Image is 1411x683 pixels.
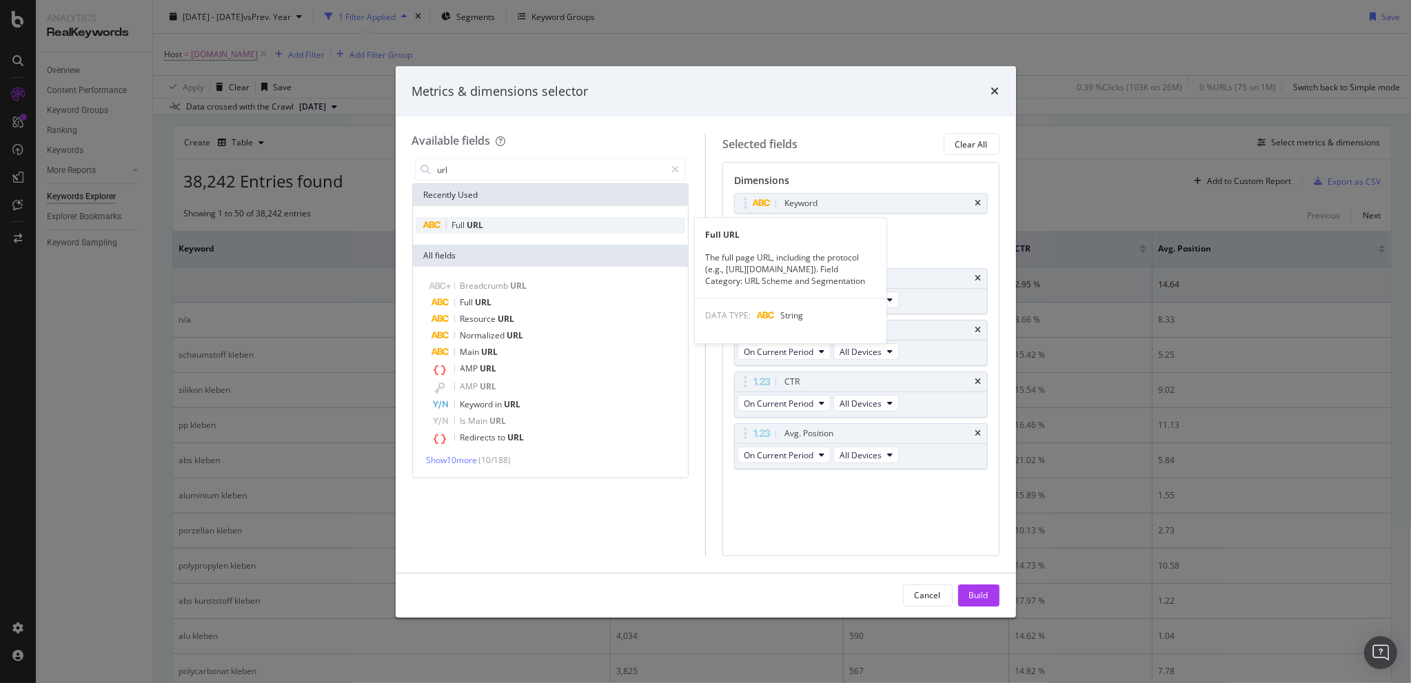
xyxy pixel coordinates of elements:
button: All Devices [833,447,899,463]
div: times [975,199,982,207]
span: in [496,398,505,410]
button: All Devices [833,395,899,411]
span: On Current Period [744,449,813,461]
div: Clear All [955,139,988,150]
span: Keyword [460,398,496,410]
span: Normalized [460,329,507,341]
div: times [975,378,982,386]
div: Cancel [915,589,941,601]
div: Keyword [784,196,818,210]
div: All fields [413,245,689,267]
span: All Devices [840,449,882,461]
span: All Devices [840,398,882,409]
span: ( 10 / 188 ) [479,454,511,466]
span: AMP [460,380,480,392]
span: Redirects [460,431,498,443]
div: Recently Used [413,184,689,206]
span: On Current Period [744,398,813,409]
button: All Devices [833,343,899,360]
span: URL [508,431,525,443]
button: Clear All [944,133,999,155]
span: All Devices [840,346,882,358]
button: On Current Period [738,395,831,411]
div: The full page URL, including the protocol (e.g., [URL][DOMAIN_NAME]). Field Category: URL Scheme ... [694,252,886,287]
span: Resource [460,313,498,325]
span: URL [498,313,515,325]
div: Open Intercom Messenger [1364,636,1397,669]
div: Available fields [412,133,491,148]
span: URL [480,380,497,392]
span: URL [505,398,521,410]
div: Selected fields [722,136,798,152]
span: Main [469,415,490,427]
span: DATA TYPE: [705,309,751,321]
span: Is [460,415,469,427]
span: URL [490,415,507,427]
div: CTR [784,375,800,389]
div: times [991,83,999,101]
div: modal [396,66,1016,618]
button: On Current Period [738,447,831,463]
div: Dimensions [734,174,988,193]
div: Build [969,589,988,601]
button: Cancel [903,584,953,606]
span: Full [452,219,467,231]
span: URL [467,219,484,231]
span: On Current Period [744,346,813,358]
span: Breadcrumb [460,280,511,292]
span: String [780,309,803,321]
span: URL [482,346,498,358]
span: URL [511,280,527,292]
div: Full URL [694,229,886,241]
div: CTRtimesOn Current PeriodAll Devices [734,371,988,418]
span: AMP [460,363,480,374]
div: times [975,274,982,283]
span: to [498,431,508,443]
div: times [975,326,982,334]
span: URL [480,363,497,374]
button: On Current Period [738,343,831,360]
span: Show 10 more [427,454,478,466]
div: Keywordtimes [734,193,988,214]
div: times [975,429,982,438]
div: Avg. PositiontimesOn Current PeriodAll Devices [734,423,988,469]
button: Build [958,584,999,606]
span: URL [476,296,492,308]
div: Avg. Position [784,427,833,440]
span: Main [460,346,482,358]
input: Search by field name [436,159,666,180]
span: Full [460,296,476,308]
div: Metrics & dimensions selector [412,83,589,101]
span: URL [507,329,524,341]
